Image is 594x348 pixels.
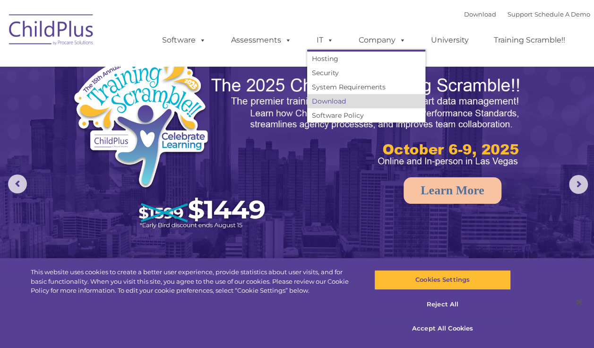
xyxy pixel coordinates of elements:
[31,268,356,296] div: This website uses cookies to create a better user experience, provide statistics about user visit...
[374,319,511,339] button: Accept All Cookies
[131,101,172,108] span: Phone number
[484,31,575,50] a: Training Scramble!!
[464,10,590,18] font: |
[404,177,501,204] a: Learn More
[307,94,425,108] a: Download
[349,31,415,50] a: Company
[222,31,301,50] a: Assessments
[153,31,215,50] a: Software
[464,10,496,18] a: Download
[307,66,425,80] a: Security
[422,31,478,50] a: University
[307,80,425,94] a: System Requirements
[131,62,160,70] span: Last name
[4,8,99,55] img: ChildPlus by Procare Solutions
[568,292,589,313] button: Close
[307,31,343,50] a: IT
[534,10,590,18] a: Schedule A Demo
[374,295,511,314] button: Reject All
[374,270,511,290] button: Cookies Settings
[508,10,533,18] a: Support
[307,52,425,66] a: Hosting
[307,108,425,122] a: Software Policy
